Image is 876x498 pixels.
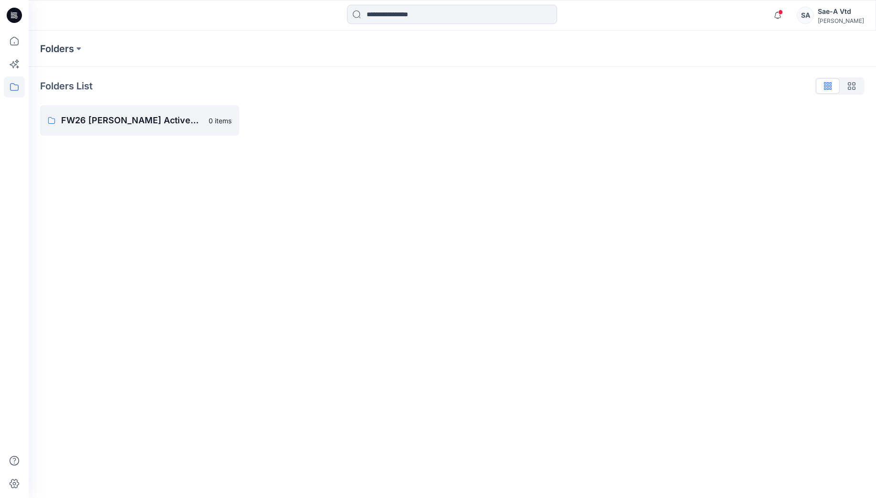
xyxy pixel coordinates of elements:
[61,114,203,127] p: FW26 [PERSON_NAME] Activewear
[818,17,864,24] div: [PERSON_NAME]
[40,105,239,136] a: FW26 [PERSON_NAME] Activewear0 items
[40,42,74,55] a: Folders
[818,6,864,17] div: Sae-A Vtd
[40,79,93,93] p: Folders List
[797,7,814,24] div: SA
[209,116,232,126] p: 0 items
